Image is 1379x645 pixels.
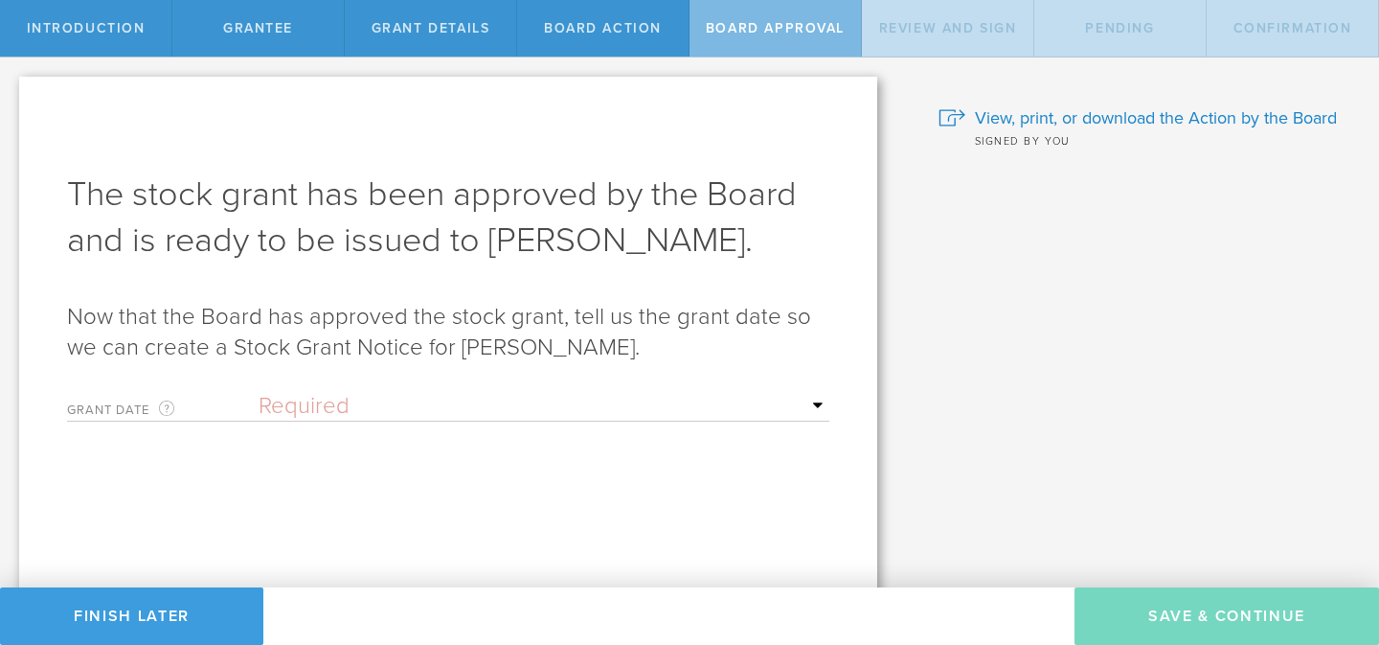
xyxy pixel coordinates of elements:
[67,302,829,363] p: Now that the Board has approved the stock grant, tell us the grant date so we can create a Stock ...
[1283,495,1379,587] iframe: Chat Widget
[1233,20,1352,36] span: Confirmation
[67,399,259,421] label: Grant Date
[67,172,829,264] h1: The stock grant has been approved by the Board and is ready to be issued to [PERSON_NAME].
[975,105,1337,130] span: View, print, or download the Action by the Board
[938,130,1350,150] div: Signed by you
[879,20,1017,36] span: Review and Sign
[27,20,146,36] span: Introduction
[1074,587,1379,645] button: Save & Continue
[372,20,490,36] span: Grant Details
[1085,20,1154,36] span: Pending
[706,20,845,36] span: Board Approval
[223,20,293,36] span: Grantee
[544,20,662,36] span: Board Action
